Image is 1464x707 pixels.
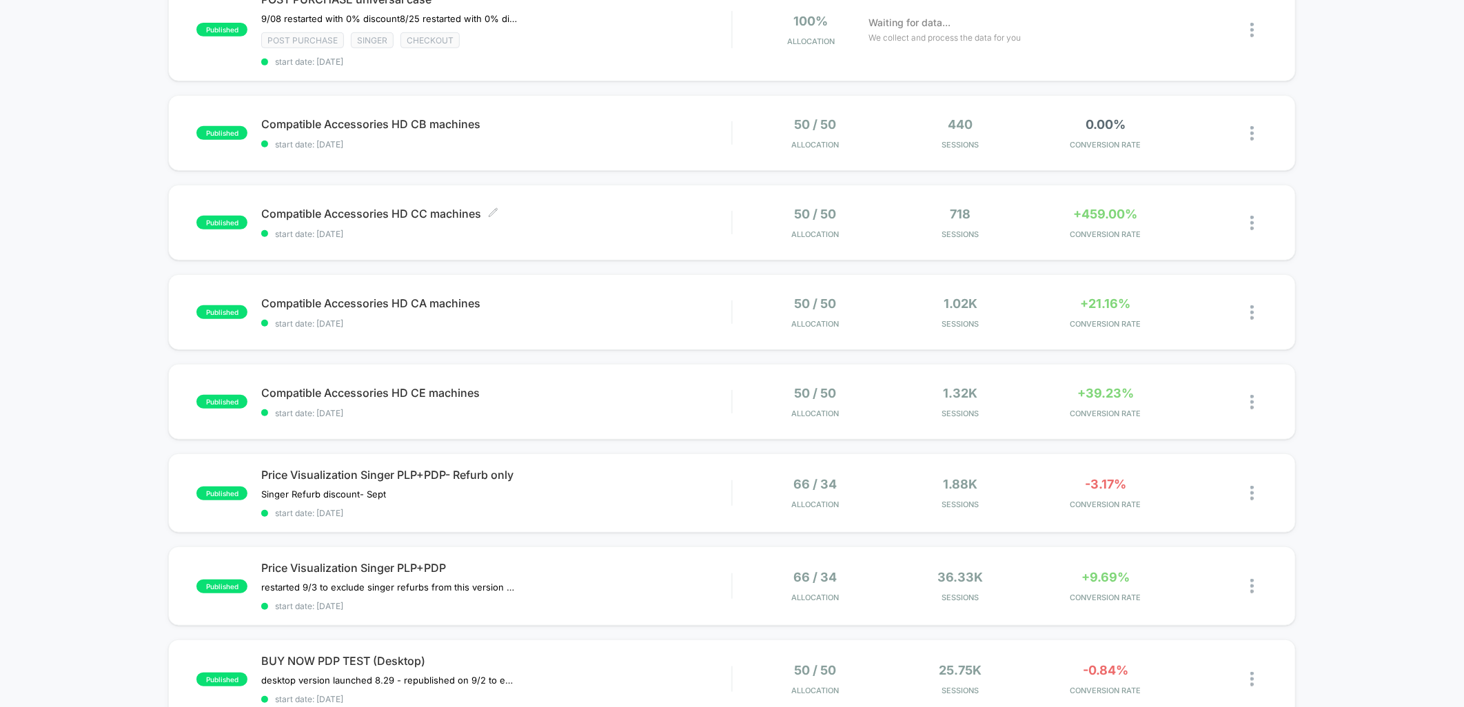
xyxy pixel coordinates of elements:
span: Allocation [792,593,840,602]
span: Post Purchase [261,32,344,48]
span: start date: [DATE] [261,408,731,418]
span: start date: [DATE] [261,139,731,150]
span: published [196,395,247,409]
span: Sessions [891,686,1030,695]
span: desktop version launched 8.29﻿ - republished on 9/2 to ensure OOS products dont show the buy now ... [261,675,517,686]
span: Sessions [891,319,1030,329]
span: published [196,126,247,140]
span: 50 / 50 [795,117,837,132]
span: Price Visualization Singer PLP+PDP- Refurb only [261,468,731,482]
img: close [1250,395,1254,409]
span: Price Visualization Singer PLP+PDP [261,561,731,575]
img: close [1250,126,1254,141]
span: Allocation [792,229,840,239]
span: 9/08 restarted with 0% discount8/25 restarted with 0% discount due to Laborday promo10% off 6% CR... [261,13,517,24]
span: published [196,673,247,686]
span: Allocation [787,37,835,46]
span: start date: [DATE] [261,694,731,704]
span: Compatible Accessories HD CB machines [261,117,731,131]
span: 66 / 34 [794,570,837,584]
span: Allocation [792,140,840,150]
span: start date: [DATE] [261,318,731,329]
span: +9.69% [1081,570,1130,584]
span: CONVERSION RATE [1037,319,1175,329]
span: +21.16% [1081,296,1131,311]
span: Allocation [792,686,840,695]
span: Compatible Accessories HD CA machines [261,296,731,310]
span: Sessions [891,229,1030,239]
span: published [196,216,247,229]
span: CONVERSION RATE [1037,140,1175,150]
span: CONVERSION RATE [1037,686,1175,695]
span: published [196,486,247,500]
span: Allocation [792,319,840,329]
span: CONVERSION RATE [1037,593,1175,602]
span: checkout [400,32,460,48]
span: 718 [950,207,971,221]
span: start date: [DATE] [261,229,731,239]
span: 100% [794,14,828,28]
span: Waiting for data... [869,15,951,30]
span: 50 / 50 [795,663,837,677]
span: Singer [351,32,394,48]
span: 36.33k [938,570,984,584]
img: close [1250,305,1254,320]
span: 25.75k [939,663,982,677]
img: close [1250,672,1254,686]
span: Compatible Accessories HD CE machines [261,386,731,400]
span: Sessions [891,140,1030,150]
span: BUY NOW PDP TEST (Desktop) [261,654,731,668]
span: Sessions [891,500,1030,509]
span: 1.88k [944,477,978,491]
img: close [1250,23,1254,37]
span: 440 [948,117,973,132]
span: -3.17% [1085,477,1126,491]
span: 1.32k [944,386,978,400]
span: restarted 9/3 to exclude singer refurbs from this version of the test [261,582,517,593]
span: start date: [DATE] [261,57,731,67]
span: start date: [DATE] [261,601,731,611]
img: close [1250,216,1254,230]
span: published [196,580,247,593]
span: Allocation [792,409,840,418]
span: published [196,305,247,319]
span: 66 / 34 [794,477,837,491]
span: -0.84% [1083,663,1128,677]
span: Compatible Accessories HD CC machines [261,207,731,221]
span: Singer Refurb discount- Sept [261,489,386,500]
span: Allocation [792,500,840,509]
span: CONVERSION RATE [1037,229,1175,239]
span: 1.02k [944,296,977,311]
span: 0.00% [1086,117,1126,132]
span: +459.00% [1074,207,1138,221]
span: start date: [DATE] [261,508,731,518]
img: close [1250,579,1254,593]
span: CONVERSION RATE [1037,409,1175,418]
span: Sessions [891,409,1030,418]
span: +39.23% [1077,386,1134,400]
span: 50 / 50 [795,386,837,400]
span: published [196,23,247,37]
span: We collect and process the data for you [869,31,1021,44]
span: 50 / 50 [795,296,837,311]
img: close [1250,486,1254,500]
span: Sessions [891,593,1030,602]
span: CONVERSION RATE [1037,500,1175,509]
span: 50 / 50 [795,207,837,221]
